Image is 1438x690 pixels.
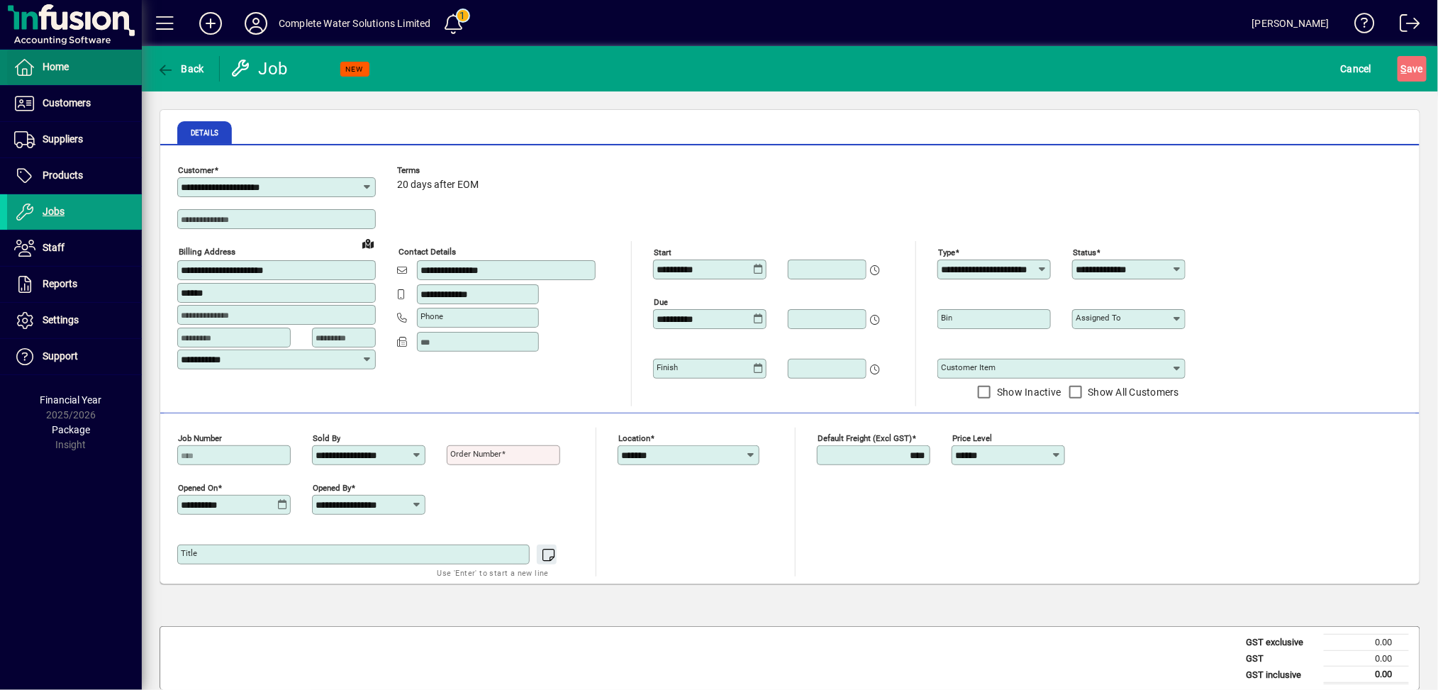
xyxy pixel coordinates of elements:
[153,56,208,82] button: Back
[52,424,90,435] span: Package
[654,247,671,257] mat-label: Start
[397,179,479,191] span: 20 days after EOM
[1076,313,1121,323] mat-label: Assigned to
[450,449,501,459] mat-label: Order number
[7,303,142,338] a: Settings
[43,350,78,362] span: Support
[7,230,142,266] a: Staff
[357,232,379,255] a: View on map
[818,433,912,443] mat-label: Default Freight (excl GST)
[346,65,364,74] span: NEW
[313,433,340,443] mat-label: Sold by
[181,548,197,558] mat-label: Title
[1324,635,1409,651] td: 0.00
[1341,57,1372,80] span: Cancel
[178,483,218,493] mat-label: Opened On
[279,12,431,35] div: Complete Water Solutions Limited
[941,313,952,323] mat-label: Bin
[142,56,220,82] app-page-header-button: Back
[40,394,102,406] span: Financial Year
[43,314,79,325] span: Settings
[397,166,482,175] span: Terms
[1324,667,1409,684] td: 0.00
[938,247,955,257] mat-label: Type
[7,122,142,157] a: Suppliers
[7,267,142,302] a: Reports
[618,433,650,443] mat-label: Location
[1389,3,1420,49] a: Logout
[43,206,65,217] span: Jobs
[43,133,83,145] span: Suppliers
[43,169,83,181] span: Products
[1401,57,1423,80] span: ave
[420,311,443,321] mat-label: Phone
[191,130,218,137] span: Details
[313,483,351,493] mat-label: Opened by
[178,433,222,443] mat-label: Job number
[1324,650,1409,667] td: 0.00
[941,362,996,372] mat-label: Customer Item
[43,242,65,253] span: Staff
[1073,247,1096,257] mat-label: Status
[654,297,668,307] mat-label: Due
[1252,12,1330,35] div: [PERSON_NAME]
[7,339,142,374] a: Support
[437,564,549,581] mat-hint: Use 'Enter' to start a new line
[1086,385,1180,399] label: Show All Customers
[1398,56,1427,82] button: Save
[1401,63,1407,74] span: S
[178,165,214,175] mat-label: Customer
[1344,3,1375,49] a: Knowledge Base
[1239,635,1324,651] td: GST exclusive
[230,57,291,80] div: Job
[1239,650,1324,667] td: GST
[7,86,142,121] a: Customers
[43,278,77,289] span: Reports
[7,50,142,85] a: Home
[157,63,204,74] span: Back
[43,61,69,72] span: Home
[43,97,91,108] span: Customers
[233,11,279,36] button: Profile
[1239,667,1324,684] td: GST inclusive
[657,362,678,372] mat-label: Finish
[952,433,992,443] mat-label: Price Level
[7,158,142,194] a: Products
[188,11,233,36] button: Add
[1337,56,1376,82] button: Cancel
[994,385,1061,399] label: Show Inactive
